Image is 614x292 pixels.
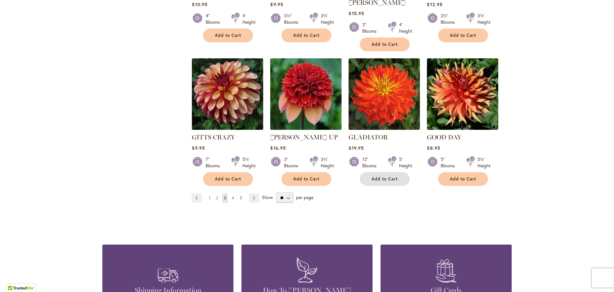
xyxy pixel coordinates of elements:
span: 5 [240,196,242,200]
button: Add to Cart [203,172,253,186]
img: GOOD DAY [427,58,498,130]
span: $15.95 [349,10,364,16]
div: 3½' Height [321,13,334,25]
div: 5½' Height [477,156,491,169]
div: 5' Height [399,156,412,169]
span: $10.95 [192,1,207,7]
a: GLADIATOR [349,133,388,141]
span: $9.95 [192,145,205,151]
div: 12" Blooms [362,156,380,169]
div: 2½" Blooms [441,13,459,25]
div: 7" Blooms [206,156,224,169]
button: Add to Cart [438,172,488,186]
span: $9.95 [270,1,283,7]
span: Add to Cart [372,176,398,182]
span: Add to Cart [215,33,241,38]
iframe: Launch Accessibility Center [5,269,23,287]
span: Show [262,194,273,200]
span: Add to Cart [450,33,476,38]
span: Add to Cart [215,176,241,182]
img: Gitts Crazy [192,58,263,130]
span: 2 [216,196,218,200]
span: Add to Cart [293,176,319,182]
span: Add to Cart [293,33,319,38]
button: Add to Cart [203,29,253,42]
button: Add to Cart [360,38,410,51]
span: 1 [209,196,210,200]
span: $8.95 [427,145,440,151]
span: $12.95 [427,1,442,7]
a: GITTY UP [270,125,342,131]
a: 2 [215,193,220,203]
a: 1 [207,193,212,203]
a: GOOD DAY [427,133,461,141]
button: Add to Cart [438,29,488,42]
img: GITTY UP [270,58,342,130]
div: 3½' Height [477,13,491,25]
span: Add to Cart [372,42,398,47]
a: GITTS CRAZY [192,133,235,141]
button: Add to Cart [281,172,331,186]
a: 5 [238,193,244,203]
button: Add to Cart [360,172,410,186]
div: 3" Blooms [284,156,302,169]
div: 4' Height [242,13,256,25]
span: 4 [232,196,234,200]
div: 4" Blooms [206,13,224,25]
span: per page [296,194,313,200]
a: [PERSON_NAME] UP [270,133,338,141]
a: 4 [230,193,236,203]
a: GOOD DAY [427,125,498,131]
div: 3½' Height [321,156,334,169]
span: 3 [224,196,226,200]
span: $16.95 [270,145,286,151]
span: $19.95 [349,145,364,151]
img: Gladiator [349,58,420,130]
a: Gitts Crazy [192,125,263,131]
div: 4' Height [399,21,412,34]
div: 5½' Height [242,156,256,169]
div: 3½" Blooms [284,13,302,25]
a: Gladiator [349,125,420,131]
span: Add to Cart [450,176,476,182]
button: Add to Cart [281,29,331,42]
div: 2" Blooms [362,21,380,34]
div: 5" Blooms [441,156,459,169]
